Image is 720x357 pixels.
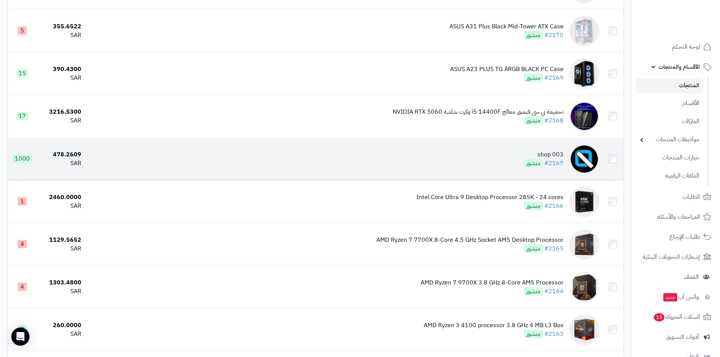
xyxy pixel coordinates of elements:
[40,22,81,31] div: 355.6522
[393,108,564,116] div: تجميعة بي سي قيمنق معالج i5 14400F وكرت شاشة NVIDIA RTX 5060
[40,74,81,82] div: SAR
[643,252,700,262] span: إشعارات التحويلات البنكية
[683,192,700,202] span: الطلبات
[636,150,703,166] a: خيارات المنتجات
[11,328,29,346] div: Open Intercom Messenger
[672,42,700,52] span: لوحة التحكم
[40,116,81,125] div: SAR
[18,26,27,35] span: 5
[657,212,700,222] span: المراجعات والأسئلة
[376,236,564,244] div: AMD Ryzen 7 7700X 8-Core 4.5 GHz Socket AM5 Desktop Processor
[524,330,543,338] span: منشور
[636,38,715,56] a: لوحة التحكم
[40,108,81,116] div: 3216.5300
[636,113,703,130] a: الماركات
[684,272,699,282] span: العملاء
[636,328,715,346] a: أدوات التسويق
[569,101,599,131] img: تجميعة بي سي قيمنق معالج i5 14400F وكرت شاشة NVIDIA RTX 5060
[544,116,564,125] a: #2168
[421,278,564,287] div: AMD Ryzen 7 9700X 3.8 GHz 8-Core AM5 Processor
[18,197,27,206] span: 1
[40,31,81,40] div: SAR
[654,313,664,321] span: 13
[544,73,564,82] a: #2169
[417,193,564,202] div: Intel Core Ultra 9 Desktop Processor 285K - 24 cores
[40,330,81,338] div: SAR
[636,228,715,246] a: طلبات الإرجاع
[524,287,543,295] span: منشور
[636,131,703,148] a: مواصفات المنتجات
[544,201,564,210] a: #2166
[40,287,81,296] div: SAR
[569,272,599,302] img: AMD Ryzen 7 9700X 3.8 GHz 8-Core AM5 Processor
[569,229,599,260] img: AMD Ryzen 7 7700X 8-Core 4.5 GHz Socket AM5 Desktop Processor
[569,144,599,174] img: shop 003
[569,315,599,345] img: AMD Ryzen 3 4100 processor 3.8 GHz 4 MB L3 Box
[524,31,543,39] span: منشور
[524,202,543,210] span: منشور
[663,293,677,301] span: جديد
[450,65,564,74] div: ASUS A23 PLUS TG ARGB BLACK PC Case
[449,22,564,31] div: ASUS A31 Plus Black Mid-Tower ATX Case
[636,208,715,226] a: المراجعات والأسئلة
[636,78,703,93] a: المنتجات
[40,202,81,210] div: SAR
[40,193,81,202] div: 2460.0000
[544,287,564,296] a: #2164
[569,59,599,89] img: ASUS A23 PLUS TG ARGB BLACK PC Case
[544,329,564,338] a: #2163
[666,332,699,342] span: أدوات التسويق
[569,187,599,217] img: Intel Core Ultra 9 Desktop Processor 285K - 24 cores
[636,288,715,306] a: وآتس آبجديد
[636,268,715,286] a: العملاء
[636,95,703,111] a: الأقسام
[40,150,81,159] div: 478.2609
[544,244,564,253] a: #2165
[569,16,599,46] img: ASUS A31 Plus Black Mid-Tower ATX Case
[669,21,713,37] img: logo-2.png
[544,31,564,40] a: #2170
[524,159,543,167] span: منشور
[18,240,27,248] span: 4
[524,116,543,125] span: منشور
[636,248,715,266] a: إشعارات التحويلات البنكية
[40,278,81,287] div: 1303.4800
[636,188,715,206] a: الطلبات
[669,232,700,242] span: طلبات الإرجاع
[16,69,28,77] span: 15
[12,155,32,163] span: 1000
[636,308,715,326] a: السلات المتروكة13
[658,62,700,72] span: الأقسام والمنتجات
[40,321,81,330] div: 260.0000
[636,168,703,184] a: الملفات الرقمية
[18,283,27,291] span: 4
[524,244,543,253] span: منشور
[424,321,564,330] div: AMD Ryzen 3 4100 processor 3.8 GHz 4 MB L3 Box
[653,312,700,322] span: السلات المتروكة
[40,236,81,244] div: 1129.5652
[663,292,699,302] span: وآتس آب
[544,159,564,168] a: #2167
[40,159,81,168] div: SAR
[524,150,564,159] div: shop 003
[524,74,543,82] span: منشور
[40,65,81,74] div: 390.4300
[40,244,81,253] div: SAR
[16,112,28,120] span: 17
[18,325,27,334] span: 7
